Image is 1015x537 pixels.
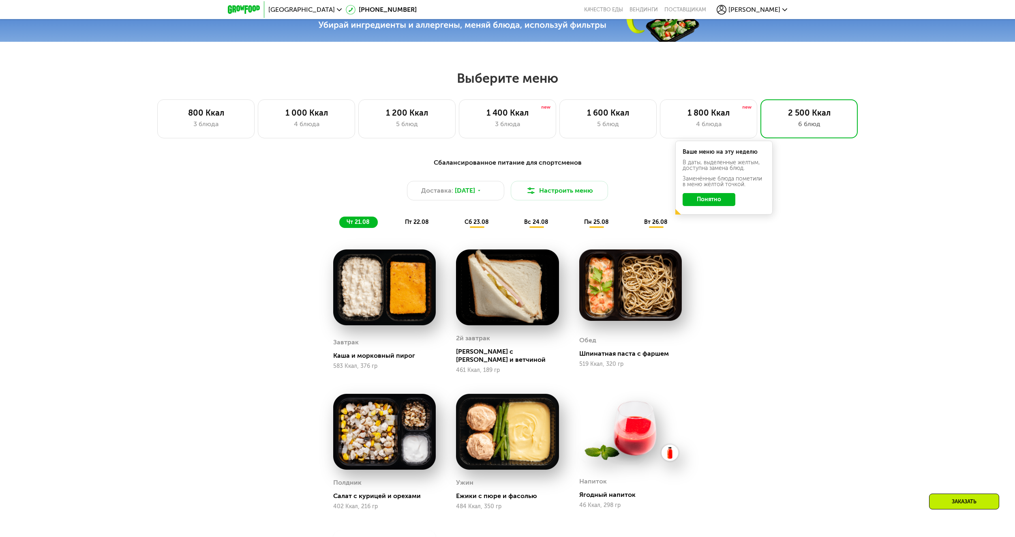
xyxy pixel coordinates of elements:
div: 402 Ккал, 216 гр [333,503,436,510]
a: Качество еды [584,6,623,13]
div: В даты, выделенные желтым, доступна замена блюд. [683,160,765,171]
div: 2 500 Ккал [769,108,849,118]
div: 519 Ккал, 320 гр [579,361,682,367]
span: вс 24.08 [524,219,548,226]
div: 583 Ккал, 376 гр [333,363,436,369]
div: 6 блюд [769,119,849,129]
div: Заменённые блюда пометили в меню жёлтой точкой. [683,176,765,187]
span: сб 23.08 [465,219,489,226]
div: Заказать [929,494,999,509]
div: Полдник [333,477,362,489]
div: Обед [579,334,596,346]
span: [PERSON_NAME] [728,6,780,13]
div: Сбалансированное питание для спортсменов [268,158,747,168]
div: 484 Ккал, 350 гр [456,503,559,510]
span: [GEOGRAPHIC_DATA] [268,6,335,13]
div: Ваше меню на эту неделю [683,149,765,155]
div: Салат с курицей и орехами [333,492,442,500]
div: 2й завтрак [456,332,490,344]
div: 1 200 Ккал [367,108,447,118]
a: [PHONE_NUMBER] [346,5,417,15]
div: 5 блюд [568,119,648,129]
div: Шпинатная паста с фаршем [579,350,688,358]
div: Напиток [579,475,607,488]
div: Каша и морковный пирог [333,352,442,360]
div: поставщикам [664,6,706,13]
div: Ягодный напиток [579,491,688,499]
div: 4 блюда [266,119,347,129]
div: 800 Ккал [166,108,246,118]
a: Вендинги [630,6,658,13]
div: Ежики с пюре и фасолью [456,492,565,500]
div: Завтрак [333,336,359,348]
span: чт 21.08 [347,219,370,226]
div: 1 800 Ккал [668,108,749,118]
button: Настроить меню [511,181,608,200]
span: пт 22.08 [405,219,429,226]
h2: Выберите меню [26,70,989,86]
div: 1 000 Ккал [266,108,347,118]
div: 3 блюда [467,119,548,129]
span: пн 25.08 [584,219,609,226]
span: [DATE] [455,186,475,195]
div: Ужин [456,477,473,489]
button: Понятно [683,193,735,206]
div: 3 блюда [166,119,246,129]
div: 5 блюд [367,119,447,129]
div: 1 400 Ккал [467,108,548,118]
span: вт 26.08 [644,219,668,226]
span: Доставка: [421,186,453,195]
div: 46 Ккал, 298 гр [579,502,682,509]
div: 461 Ккал, 189 гр [456,367,559,374]
div: [PERSON_NAME] с [PERSON_NAME] и ветчиной [456,348,565,364]
div: 4 блюда [668,119,749,129]
div: 1 600 Ккал [568,108,648,118]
